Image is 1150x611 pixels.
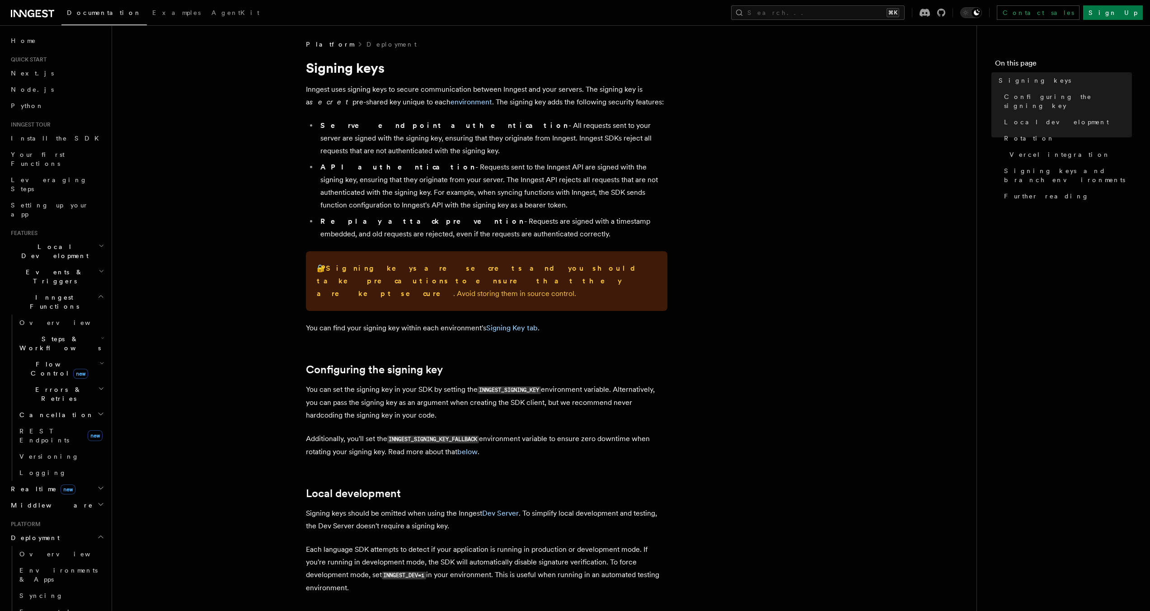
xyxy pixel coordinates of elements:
strong: Replay attack prevention [320,217,524,226]
span: Versioning [19,453,79,460]
p: Each language SDK attempts to detect if your application is running in production or development ... [306,543,667,594]
span: Steps & Workflows [16,334,101,352]
a: Dev Server [482,509,519,517]
span: Realtime [7,484,75,493]
span: Platform [7,521,41,528]
button: Middleware [7,497,106,513]
a: Signing keys and branch environments [1000,163,1132,188]
code: INNGEST_DEV=1 [382,572,426,579]
p: Signing keys should be omitted when using the Inngest . To simplify local development and testing... [306,507,667,532]
button: Flow Controlnew [16,356,106,381]
button: Inngest Functions [7,289,106,315]
span: Configuring the signing key [1004,92,1132,110]
span: Local development [1004,117,1109,127]
a: REST Endpointsnew [16,423,106,448]
span: Rotation [1004,134,1055,143]
p: You can find your signing key within each environment's . [306,322,667,334]
span: Signing keys [999,76,1071,85]
a: Local development [1000,114,1132,130]
a: Overview [16,315,106,331]
a: environment [451,98,492,106]
span: Quick start [7,56,47,63]
span: REST Endpoints [19,428,69,444]
span: Next.js [11,70,54,77]
a: Vercel integration [1006,146,1132,163]
li: - Requests are signed with a timestamp embedded, and old requests are rejected, even if the reque... [318,215,667,240]
span: Middleware [7,501,93,510]
a: Local development [306,487,401,500]
span: Leveraging Steps [11,176,87,193]
span: Inngest tour [7,121,51,128]
button: Deployment [7,530,106,546]
span: Examples [152,9,201,16]
a: Examples [147,3,206,24]
strong: API authentication [320,163,475,171]
span: Cancellation [16,410,94,419]
li: - Requests sent to the Inngest API are signed with the signing key, ensuring that they originate ... [318,161,667,211]
span: Documentation [67,9,141,16]
span: Install the SDK [11,135,104,142]
span: Setting up your app [11,202,89,218]
span: Events & Triggers [7,268,99,286]
span: Deployment [7,533,60,542]
a: Setting up your app [7,197,106,222]
button: Toggle dark mode [960,7,982,18]
a: Signing keys [995,72,1132,89]
span: new [61,484,75,494]
a: Home [7,33,106,49]
button: Local Development [7,239,106,264]
span: new [88,430,103,441]
h4: On this page [995,58,1132,72]
a: Further reading [1000,188,1132,204]
span: Overview [19,550,113,558]
span: Environments & Apps [19,567,98,583]
a: Logging [16,465,106,481]
button: Events & Triggers [7,264,106,289]
a: Next.js [7,65,106,81]
a: Configuring the signing key [1000,89,1132,114]
a: Configuring the signing key [306,363,443,376]
span: Features [7,230,38,237]
a: Environments & Apps [16,562,106,587]
span: Syncing [19,592,63,599]
span: Signing keys and branch environments [1004,166,1132,184]
a: Install the SDK [7,130,106,146]
a: Versioning [16,448,106,465]
span: Node.js [11,86,54,93]
span: Further reading [1004,192,1089,201]
a: Rotation [1000,130,1132,146]
button: Steps & Workflows [16,331,106,356]
button: Realtimenew [7,481,106,497]
h1: Signing keys [306,60,667,76]
a: Your first Functions [7,146,106,172]
li: - All requests sent to your server are signed with the signing key, ensuring that they originate ... [318,119,667,157]
span: Flow Control [16,360,99,378]
span: Your first Functions [11,151,65,167]
a: Leveraging Steps [7,172,106,197]
a: Node.js [7,81,106,98]
p: 🔐 . Avoid storing them in source control. [317,262,657,300]
a: Sign Up [1083,5,1143,20]
span: Local Development [7,242,99,260]
kbd: ⌘K [887,8,899,17]
a: Syncing [16,587,106,604]
em: secret [310,98,352,106]
span: Home [11,36,36,45]
span: Vercel integration [1009,150,1110,159]
button: Cancellation [16,407,106,423]
span: Errors & Retries [16,385,98,403]
code: INNGEST_SIGNING_KEY_FALLBACK [387,436,479,443]
code: INNGEST_SIGNING_KEY [478,386,541,394]
a: Python [7,98,106,114]
p: Inngest uses signing keys to secure communication between Inngest and your servers. The signing k... [306,83,667,108]
span: Logging [19,469,66,476]
a: Contact sales [997,5,1080,20]
strong: Serve endpoint authentication [320,121,568,130]
span: new [73,369,88,379]
a: AgentKit [206,3,265,24]
span: Overview [19,319,113,326]
p: You can set the signing key in your SDK by setting the environment variable. Alternatively, you c... [306,383,667,422]
span: Python [11,102,44,109]
button: Search...⌘K [731,5,905,20]
div: Inngest Functions [7,315,106,481]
